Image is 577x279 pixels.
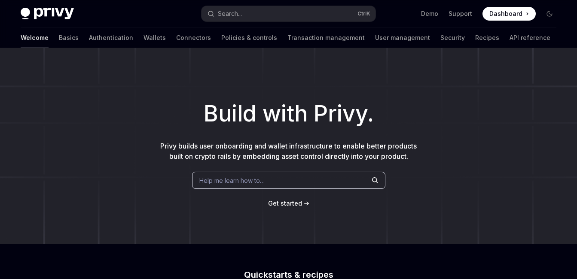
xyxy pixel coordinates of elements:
span: Dashboard [489,9,522,18]
button: Toggle dark mode [543,7,556,21]
a: Demo [421,9,438,18]
a: Basics [59,27,79,48]
span: Help me learn how to… [199,176,265,185]
div: Search... [218,9,242,19]
h1: Build with Privy. [14,97,563,130]
a: Connectors [176,27,211,48]
span: Privy builds user onboarding and wallet infrastructure to enable better products built on crypto ... [160,142,417,161]
a: Authentication [89,27,133,48]
a: Welcome [21,27,49,48]
a: Get started [268,199,302,208]
img: dark logo [21,8,74,20]
span: Get started [268,200,302,207]
a: Security [440,27,465,48]
h2: Quickstarts & recipes [137,270,440,279]
a: Recipes [475,27,499,48]
a: Dashboard [482,7,536,21]
a: Transaction management [287,27,365,48]
a: Support [449,9,472,18]
a: Policies & controls [221,27,277,48]
a: API reference [510,27,550,48]
button: Search...CtrlK [201,6,376,21]
a: Wallets [143,27,166,48]
a: User management [375,27,430,48]
span: Ctrl K [357,10,370,17]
